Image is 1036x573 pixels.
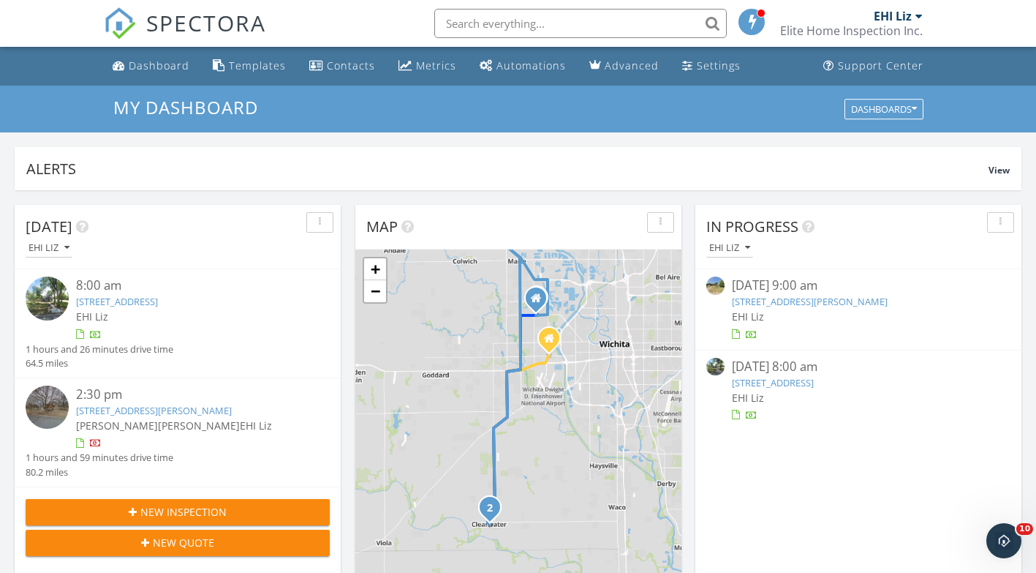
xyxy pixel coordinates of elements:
[26,386,69,429] img: streetview
[434,9,727,38] input: Search everything...
[146,7,266,38] span: SPECTORA
[732,358,986,376] div: [DATE] 8:00 am
[107,53,195,80] a: Dashboard
[732,391,764,405] span: EHI Liz
[113,95,258,119] span: My Dashboard
[697,59,741,72] div: Settings
[76,277,304,295] div: 8:00 am
[706,277,725,295] img: streetview
[732,376,814,389] a: [STREET_ADDRESS]
[76,404,232,417] a: [STREET_ADDRESS][PERSON_NAME]
[583,53,665,80] a: Advanced
[393,53,462,80] a: Metrics
[76,295,158,308] a: [STREET_ADDRESS]
[26,530,330,556] button: New Quote
[26,356,173,370] div: 64.5 miles
[76,386,304,404] div: 2:30 pm
[780,23,923,38] div: Elite Home Inspection Inc.
[706,358,1010,423] a: [DATE] 8:00 am [STREET_ADDRESS] EHI Liz
[26,342,173,356] div: 1 hours and 26 minutes drive time
[229,59,286,72] div: Templates
[838,59,923,72] div: Support Center
[536,298,545,307] div: 8558 W 21st St North, Wichita KS 67205
[732,277,986,295] div: [DATE] 9:00 am
[76,310,108,323] span: EHI Liz
[474,53,572,80] a: Automations (Basic)
[817,53,929,80] a: Support Center
[303,53,381,80] a: Contacts
[416,59,456,72] div: Metrics
[1016,523,1033,535] span: 10
[366,217,398,236] span: Map
[26,217,72,236] span: [DATE]
[706,239,753,258] button: EHI Liz
[153,535,214,550] span: New Quote
[709,243,750,253] div: EHI Liz
[487,503,493,514] i: 2
[706,277,1010,342] a: [DATE] 9:00 am [STREET_ADDRESS][PERSON_NAME] EHI Liz
[988,164,1010,176] span: View
[26,465,173,479] div: 80.2 miles
[549,338,558,347] div: 7130 W. Maple St. STE 230 #134, Wichita KS 67209
[140,504,227,520] span: New Inspection
[851,104,917,114] div: Dashboards
[496,59,566,72] div: Automations
[26,159,988,179] div: Alerts
[732,295,888,308] a: [STREET_ADDRESS][PERSON_NAME]
[129,59,189,72] div: Dashboard
[706,217,798,236] span: In Progress
[76,419,158,432] span: [PERSON_NAME]
[874,9,912,23] div: EHI Liz
[844,99,923,119] button: Dashboards
[605,59,659,72] div: Advanced
[490,507,499,516] div: 151 S Gorin Ave, Clearwater, KS 67026
[104,7,136,40] img: The Best Home Inspection Software - Spectora
[104,20,266,50] a: SPECTORA
[158,419,240,432] span: [PERSON_NAME]
[732,310,764,323] span: EHI Liz
[676,53,746,80] a: Settings
[327,59,375,72] div: Contacts
[26,239,72,258] button: EHI Liz
[240,419,272,432] span: EHI Liz
[26,277,330,370] a: 8:00 am [STREET_ADDRESS] EHI Liz 1 hours and 26 minutes drive time 64.5 miles
[364,258,386,280] a: Zoom in
[29,243,69,253] div: EHI Liz
[26,277,69,320] img: streetview
[26,499,330,525] button: New Inspection
[986,523,1021,558] iframe: Intercom live chat
[364,280,386,302] a: Zoom out
[26,386,330,479] a: 2:30 pm [STREET_ADDRESS][PERSON_NAME] [PERSON_NAME][PERSON_NAME]EHI Liz 1 hours and 59 minutes dr...
[26,451,173,465] div: 1 hours and 59 minutes drive time
[207,53,292,80] a: Templates
[706,358,725,376] img: streetview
